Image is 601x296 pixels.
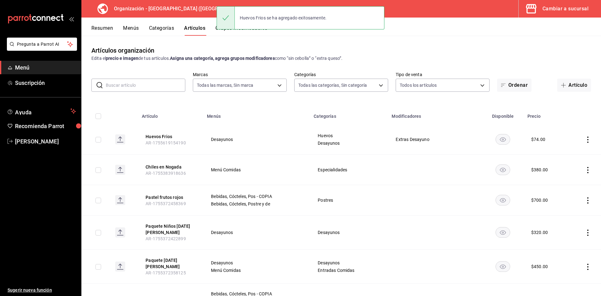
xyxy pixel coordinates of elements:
[15,79,76,87] span: Suscripción
[310,104,388,124] th: Categorías
[585,167,591,173] button: actions
[215,25,267,36] button: Grupos modificadores
[7,38,77,51] button: Pregunta a Parrot AI
[4,45,77,52] a: Pregunta a Parrot AI
[146,194,196,200] button: edit-product-location
[123,25,139,36] button: Menús
[388,104,482,124] th: Modificadores
[69,16,74,21] button: open_drawer_menu
[497,79,532,92] button: Ordenar
[235,11,331,25] div: Huevos Frios se ha agregado exitosamente.
[318,168,380,172] span: Especialidades
[146,164,196,170] button: edit-product-location
[146,270,186,275] span: AR-1755372358125
[170,56,275,61] strong: Asigna una categoría, agrega grupos modificadores
[557,79,591,92] button: Artículo
[482,104,524,124] th: Disponible
[91,55,591,62] div: Edita el de tus artículos. como “sin cebolla” o “extra queso”.
[318,141,380,145] span: Desayunos
[396,72,490,77] label: Tipo de venta
[496,195,510,205] button: availability-product
[146,140,186,145] span: AR-1755619154190
[146,201,186,206] span: AR-1755372458369
[294,72,388,77] label: Categorías
[197,82,254,88] span: Todas las marcas, Sin marca
[184,25,205,36] button: Artículos
[8,287,76,293] span: Sugerir nueva función
[531,136,545,143] div: $ 74.00
[146,171,186,176] span: AR-1755383918636
[542,4,588,13] div: Cambiar a sucursal
[496,227,510,238] button: availability-product
[146,133,196,140] button: edit-product-location
[318,268,380,273] span: Entradas Comidas
[146,236,186,241] span: AR-1755372422899
[211,261,302,265] span: Desayunos
[203,104,310,124] th: Menús
[318,198,380,202] span: Postres
[318,261,380,265] span: Desayunos
[400,82,437,88] span: Todos los artículos
[15,122,76,130] span: Recomienda Parrot
[211,168,302,172] span: Menú Comidas
[91,25,113,36] button: Resumen
[531,167,548,173] div: $ 380.00
[298,82,367,88] span: Todas las categorías, Sin categoría
[149,25,174,36] button: Categorías
[146,223,196,236] button: edit-product-location
[318,133,380,138] span: Huevos
[211,137,302,142] span: Desayunos
[106,79,185,91] input: Buscar artículo
[496,261,510,272] button: availability-product
[91,25,601,36] div: navigation tabs
[531,197,548,203] div: $ 700.00
[585,230,591,236] button: actions
[531,229,548,236] div: $ 320.00
[585,137,591,143] button: actions
[524,104,568,124] th: Precio
[396,137,474,142] span: Extras Desayuno
[211,230,302,235] span: Desayunos
[91,46,154,55] div: Artículos organización
[109,5,251,13] h3: Organización - [GEOGRAPHIC_DATA] ([GEOGRAPHIC_DATA])
[211,202,302,206] span: Bebidas, Cócteles, Postre y de
[211,194,302,199] span: Bebidas, Cócteles, Pos - COPIA
[193,72,287,77] label: Marcas
[211,292,302,296] span: Bebidas, Cócteles, Pos - COPIA
[15,107,68,115] span: Ayuda
[15,63,76,72] span: Menú
[318,230,380,235] span: Desayunos
[146,257,196,270] button: edit-product-location
[585,264,591,270] button: actions
[211,268,302,273] span: Menú Comidas
[585,197,591,204] button: actions
[17,41,67,48] span: Pregunta a Parrot AI
[138,104,203,124] th: Artículo
[496,134,510,145] button: availability-product
[496,164,510,175] button: availability-product
[15,137,76,146] span: [PERSON_NAME]
[531,263,548,270] div: $ 450.00
[106,56,138,61] strong: precio e imagen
